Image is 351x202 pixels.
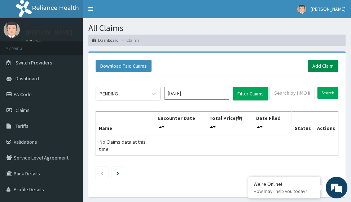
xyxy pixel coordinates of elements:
span: Switch Providers [16,59,52,66]
th: Total Price(₦) [206,111,253,135]
th: Status [291,111,314,135]
div: We're Online! [254,181,315,187]
a: Dashboard [92,37,119,43]
a: Online [25,39,43,44]
th: Date Filed [253,111,292,135]
p: How may I help you today? [254,188,315,194]
a: Previous page [100,170,104,176]
a: Add Claim [308,60,338,72]
img: User Image [297,5,306,14]
input: Search by HMO ID [269,87,315,99]
li: Claims [119,37,139,43]
input: Search [317,87,338,99]
span: Claims [16,107,30,113]
button: Download Paid Claims [96,60,152,72]
div: PENDING [100,90,118,97]
span: Tariffs [16,123,28,129]
input: Select Month and Year [164,87,229,100]
span: Dashboard [16,75,39,82]
th: Name [96,111,155,135]
span: [PERSON_NAME] [311,6,346,12]
th: Actions [314,111,338,135]
a: Next page [117,170,119,176]
h1: All Claims [88,23,346,33]
p: [PERSON_NAME] [25,29,73,36]
th: Encounter Date [155,111,206,135]
span: No Claims data at this time. [99,139,146,152]
button: Filter Claims [233,87,268,100]
img: User Image [4,22,20,38]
